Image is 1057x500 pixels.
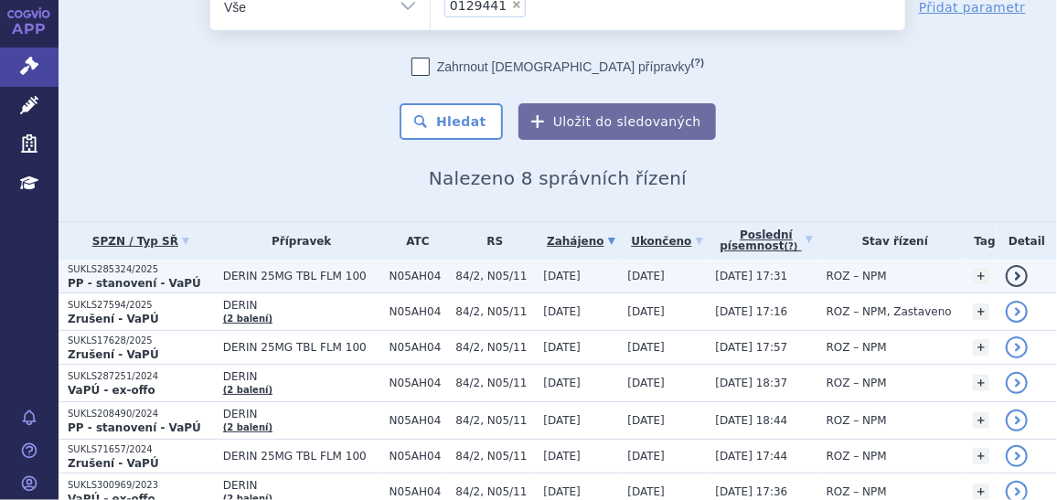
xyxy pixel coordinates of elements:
[827,341,887,354] span: ROZ – NPM
[390,305,447,318] span: N05AH04
[214,222,380,260] th: Přípravek
[455,377,534,389] span: 84/2, N05/11
[68,335,214,347] p: SUKLS17628/2025
[627,450,665,463] span: [DATE]
[455,341,534,354] span: 84/2, N05/11
[785,241,798,252] abbr: (?)
[68,479,214,492] p: SUKLS300969/2023
[716,450,788,463] span: [DATE] 17:44
[973,268,989,284] a: +
[543,450,581,463] span: [DATE]
[1006,336,1028,358] a: detail
[716,222,817,260] a: Poslednípísemnost(?)
[68,384,155,397] strong: VaPÚ - ex-offo
[973,448,989,464] a: +
[627,305,665,318] span: [DATE]
[827,270,887,282] span: ROZ – NPM
[411,58,704,76] label: Zahrnout [DEMOGRAPHIC_DATA] přípravky
[827,450,887,463] span: ROZ – NPM
[1006,445,1028,467] a: detail
[68,348,159,361] strong: Zrušení - VaPÚ
[390,485,447,498] span: N05AH04
[223,408,380,420] span: DERIN
[223,385,272,395] a: (2 balení)
[827,414,887,427] span: ROZ – NPM
[68,277,201,290] strong: PP - stanovení - VaPÚ
[223,422,272,432] a: (2 balení)
[68,229,214,254] a: SPZN / Typ SŘ
[1006,410,1028,431] a: detail
[627,414,665,427] span: [DATE]
[543,414,581,427] span: [DATE]
[455,450,534,463] span: 84/2, N05/11
[997,222,1057,260] th: Detail
[543,485,581,498] span: [DATE]
[68,443,214,456] p: SUKLS71657/2024
[543,305,581,318] span: [DATE]
[1006,372,1028,394] a: detail
[716,270,788,282] span: [DATE] 17:31
[400,103,503,140] button: Hledat
[973,412,989,429] a: +
[68,421,201,434] strong: PP - stanovení - VaPÚ
[716,341,788,354] span: [DATE] 17:57
[627,377,665,389] span: [DATE]
[68,457,159,470] strong: Zrušení - VaPÚ
[716,414,788,427] span: [DATE] 18:44
[627,270,665,282] span: [DATE]
[68,299,214,312] p: SUKLS27594/2025
[68,263,214,276] p: SUKLS285324/2025
[429,167,687,189] span: Nalezeno 8 správních řízení
[455,305,534,318] span: 84/2, N05/11
[223,299,380,312] span: DERIN
[964,222,997,260] th: Tag
[827,377,887,389] span: ROZ – NPM
[68,370,214,383] p: SUKLS287251/2024
[390,377,447,389] span: N05AH04
[518,103,716,140] button: Uložit do sledovaných
[223,314,272,324] a: (2 balení)
[390,270,447,282] span: N05AH04
[390,450,447,463] span: N05AH04
[691,57,704,69] abbr: (?)
[543,270,581,282] span: [DATE]
[627,229,706,254] a: Ukončeno
[380,222,447,260] th: ATC
[390,341,447,354] span: N05AH04
[223,341,380,354] span: DERIN 25MG TBL FLM 100
[627,341,665,354] span: [DATE]
[716,305,788,318] span: [DATE] 17:16
[627,485,665,498] span: [DATE]
[68,408,214,420] p: SUKLS208490/2024
[223,370,380,383] span: DERIN
[68,313,159,325] strong: Zrušení - VaPÚ
[223,450,380,463] span: DERIN 25MG TBL FLM 100
[1006,301,1028,323] a: detail
[827,485,887,498] span: ROZ – NPM
[543,341,581,354] span: [DATE]
[455,270,534,282] span: 84/2, N05/11
[973,339,989,356] a: +
[543,229,618,254] a: Zahájeno
[973,375,989,391] a: +
[223,270,380,282] span: DERIN 25MG TBL FLM 100
[446,222,534,260] th: RS
[223,479,380,492] span: DERIN
[455,414,534,427] span: 84/2, N05/11
[827,305,952,318] span: ROZ – NPM, Zastaveno
[716,377,788,389] span: [DATE] 18:37
[1006,265,1028,287] a: detail
[716,485,788,498] span: [DATE] 17:36
[390,414,447,427] span: N05AH04
[817,222,964,260] th: Stav řízení
[973,484,989,500] a: +
[543,377,581,389] span: [DATE]
[455,485,534,498] span: 84/2, N05/11
[973,303,989,320] a: +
